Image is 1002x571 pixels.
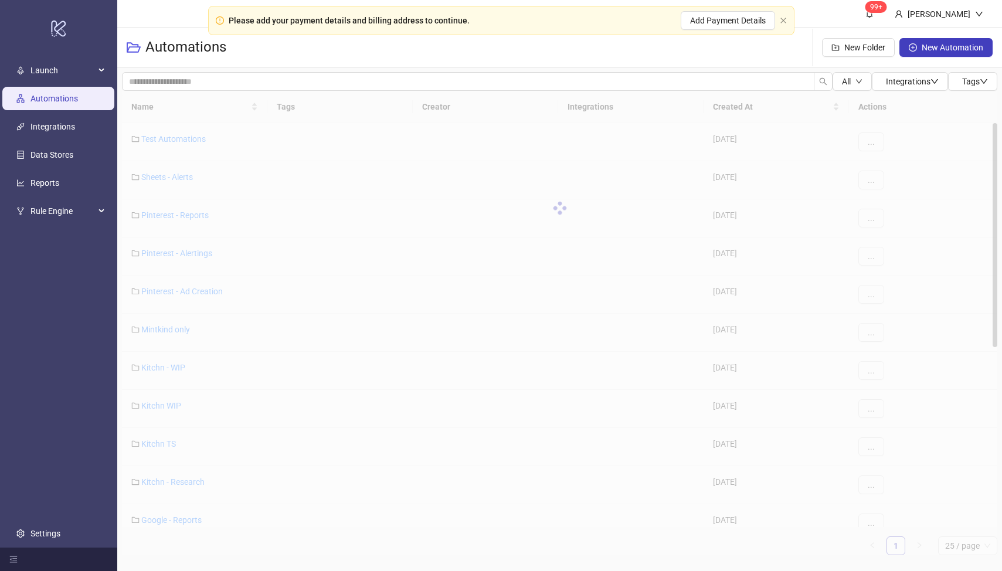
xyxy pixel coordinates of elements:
span: menu-fold [9,555,18,563]
button: New Automation [899,38,993,57]
span: fork [16,207,25,215]
span: down [855,78,862,85]
span: down [975,10,983,18]
span: search [819,77,827,86]
button: Add Payment Details [681,11,775,30]
span: Rule Engine [30,199,95,223]
span: rocket [16,66,25,74]
button: New Folder [822,38,895,57]
span: folder-open [127,40,141,55]
span: bell [865,9,874,18]
div: [PERSON_NAME] [903,8,975,21]
span: folder-add [831,43,840,52]
sup: 445 [865,1,887,13]
span: down [930,77,939,86]
span: Integrations [886,77,939,86]
span: All [842,77,851,86]
span: Add Payment Details [690,16,766,25]
a: Automations [30,94,78,103]
a: Reports [30,178,59,188]
a: Settings [30,529,60,538]
span: Tags [962,77,988,86]
a: Data Stores [30,150,73,159]
span: New Automation [922,43,983,52]
button: close [780,17,787,25]
button: Alldown [833,72,872,91]
span: Launch [30,59,95,82]
div: Please add your payment details and billing address to continue. [229,14,470,27]
span: down [980,77,988,86]
h3: Automations [145,38,226,57]
a: Integrations [30,122,75,131]
span: plus-circle [909,43,917,52]
span: close [780,17,787,24]
span: exclamation-circle [216,16,224,25]
span: New Folder [844,43,885,52]
button: Tagsdown [948,72,997,91]
span: user [895,10,903,18]
button: Integrationsdown [872,72,948,91]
